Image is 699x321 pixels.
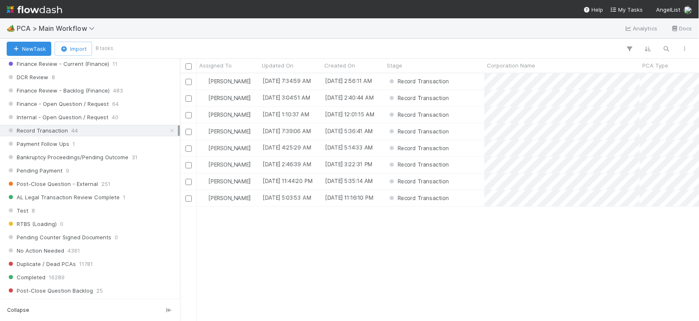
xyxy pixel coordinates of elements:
small: 8 tasks [95,45,113,52]
div: [DATE] 5:35:14 AM [325,177,373,185]
div: Record Transaction [388,94,449,102]
span: [PERSON_NAME] [208,145,251,151]
input: Toggle Row Selected [185,112,192,118]
input: Toggle Row Selected [185,95,192,102]
span: Pending Payment [7,166,63,176]
span: [PERSON_NAME] [208,195,251,201]
span: 64 [112,99,119,109]
div: [DATE] 1:10:37 AM [263,110,309,118]
span: No Action Needed [7,246,64,256]
span: Record Transaction [388,145,449,151]
span: Record Transaction [7,125,68,136]
a: Analytics [625,23,658,33]
div: [DATE] 4:25:29 AM [263,143,311,152]
span: 0 [60,219,63,229]
span: 8 [52,72,55,83]
span: 44 [71,125,78,136]
span: [PERSON_NAME] [208,178,251,185]
span: 40 [112,112,118,123]
span: Record Transaction [388,111,449,118]
span: 0 [115,232,118,243]
button: NewTask [7,42,51,56]
div: [DATE] 12:01:15 AM [325,110,374,118]
img: avatar_d8fc9ee4-bd1b-4062-a2a8-84feb2d97839.png [200,78,207,85]
span: AL Legal Transaction Review Complete [7,192,120,203]
span: 251 [101,179,110,189]
div: [PERSON_NAME] [200,110,251,119]
div: Help [584,5,604,14]
span: Record Transaction [388,78,449,85]
span: Record Transaction [388,128,449,135]
img: avatar_d8fc9ee4-bd1b-4062-a2a8-84feb2d97839.png [200,128,207,135]
div: [DATE] 5:36:41 AM [325,127,373,135]
div: [DATE] 7:34:59 AM [263,77,311,85]
span: [PERSON_NAME] [208,128,251,135]
span: Post-Close Question Backlog [7,286,93,296]
div: Record Transaction [388,127,449,135]
span: RTBS (Loading) [7,219,57,229]
div: [DATE] 2:56:11 AM [325,77,372,85]
img: avatar_d8fc9ee4-bd1b-4062-a2a8-84feb2d97839.png [200,178,207,185]
span: [PERSON_NAME] [208,95,251,101]
span: 4361 [68,246,80,256]
span: Completed [7,272,45,283]
span: Stage [387,61,402,70]
span: Record Transaction [388,161,449,168]
span: 483 [113,85,123,96]
span: 1 [123,192,125,203]
span: 🏕️ [7,25,15,32]
input: Toggle Row Selected [185,129,192,135]
span: Internal - Open Question / Request [7,112,108,123]
a: My Tasks [610,5,643,14]
div: [PERSON_NAME] [200,77,251,85]
div: Record Transaction [388,110,449,119]
span: 9 [66,166,69,176]
input: Toggle All Rows Selected [185,63,192,70]
img: avatar_d8fc9ee4-bd1b-4062-a2a8-84feb2d97839.png [200,161,207,168]
div: Record Transaction [388,144,449,152]
span: PCA > Main Workflow [17,24,99,33]
span: Bankruptcy Proceedings/Pending Outcome [7,152,128,163]
img: avatar_d8fc9ee4-bd1b-4062-a2a8-84feb2d97839.png [200,145,207,151]
input: Toggle Row Selected [185,196,192,202]
div: [PERSON_NAME] [200,194,251,202]
span: Created On [324,61,355,70]
span: My Tasks [610,6,643,13]
span: [PERSON_NAME] [208,78,251,85]
div: [DATE] 2:40:44 AM [325,93,373,102]
div: [DATE] 11:16:10 PM [325,193,373,202]
div: [PERSON_NAME] [200,177,251,186]
span: 16289 [49,272,65,283]
div: [PERSON_NAME] [200,160,251,169]
span: Updated On [262,61,293,70]
img: avatar_d8fc9ee4-bd1b-4062-a2a8-84feb2d97839.png [684,6,692,14]
span: [PERSON_NAME] [208,161,251,168]
div: [PERSON_NAME] [200,127,251,135]
input: Toggle Row Selected [185,145,192,152]
div: Record Transaction [388,160,449,169]
span: Collapse [7,306,29,314]
span: Duplicate / Dead PCAs [7,259,76,269]
button: Import [55,42,92,56]
span: Record Transaction [388,195,449,201]
div: [DATE] 5:14:33 AM [325,143,373,152]
div: Record Transaction [388,177,449,186]
a: Docs [671,23,692,33]
input: Toggle Row Selected [185,179,192,185]
span: Test [7,206,28,216]
img: avatar_d8fc9ee4-bd1b-4062-a2a8-84feb2d97839.png [200,95,207,101]
span: PCA Type [642,61,668,70]
input: Toggle Row Selected [185,162,192,168]
img: avatar_d8fc9ee4-bd1b-4062-a2a8-84feb2d97839.png [200,111,207,118]
span: 11 [113,59,118,69]
span: AngelList [656,6,681,13]
div: [DATE] 3:04:51 AM [263,93,310,102]
span: DCR Review [7,72,48,83]
span: Record Transaction [388,178,449,185]
span: Record Transaction [388,95,449,101]
span: Pending Counter Signed Documents [7,232,111,243]
img: avatar_d8fc9ee4-bd1b-4062-a2a8-84feb2d97839.png [200,195,207,201]
span: 11781 [79,259,93,269]
img: logo-inverted-e16ddd16eac7371096b0.svg [7,3,62,17]
span: Finance - Open Question / Request [7,99,109,109]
